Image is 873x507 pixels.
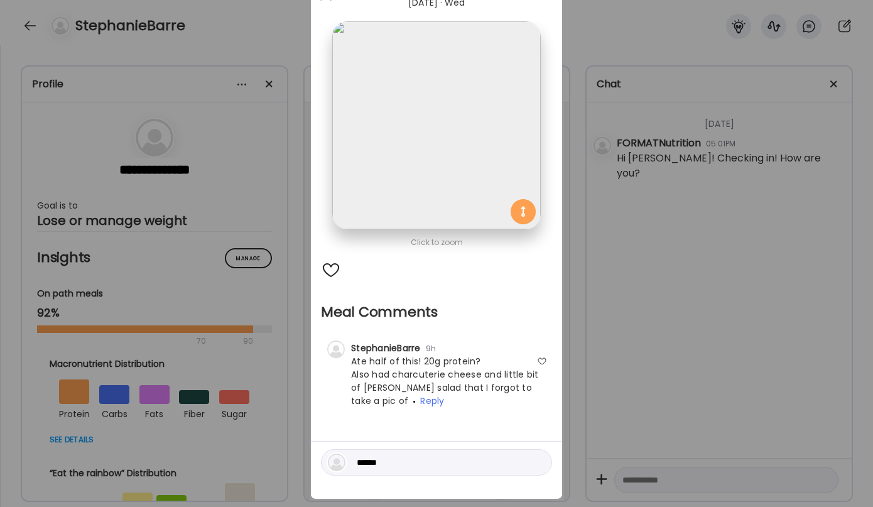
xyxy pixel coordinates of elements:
h2: Meal Comments [321,303,552,322]
span: Reply [420,395,444,407]
img: images%2FHvTnkIKz6td1fl8RpH2hiioS5ri1%2Fqu48mQKR9MKG9mnWRRgo%2FhYDOEbqZJ5uEVPMvs0ol_1080 [332,21,540,229]
span: 9h [421,343,436,354]
span: Ate half of this! 20g protein? Also had charcuterie cheese and little bit of [PERSON_NAME] salad ... [351,355,539,407]
img: bg-avatar-default.svg [327,341,345,358]
span: StephanieBarre [351,342,421,354]
img: bg-avatar-default.svg [328,454,345,471]
div: Click to zoom [321,235,552,250]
